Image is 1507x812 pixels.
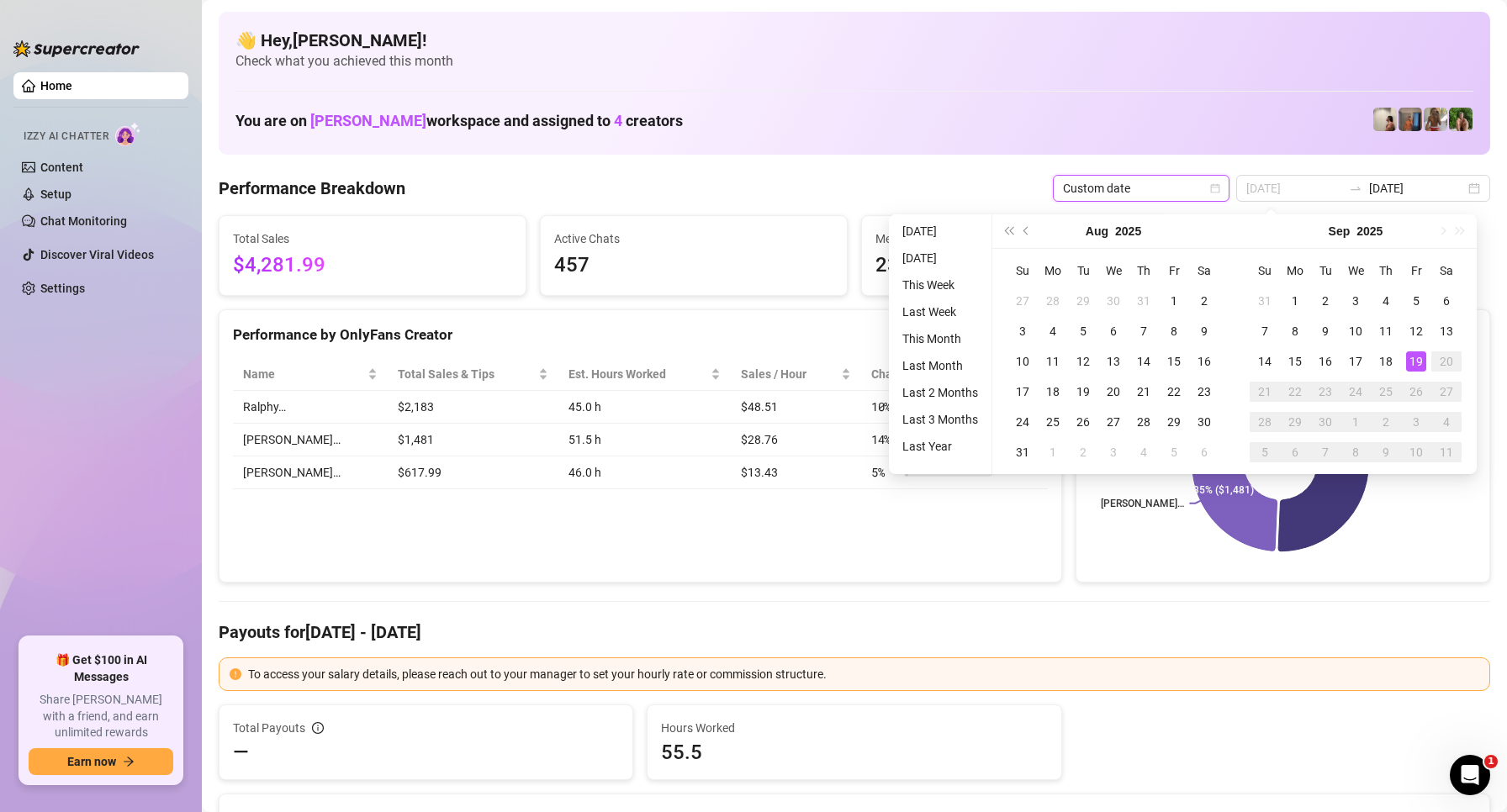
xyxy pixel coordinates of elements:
[40,248,154,261] a: Discover Viral Videos
[1431,377,1462,407] td: 2025-09-27
[1280,286,1310,316] td: 2025-09-01
[24,129,108,145] span: Izzy AI Chatter
[1255,321,1275,341] div: 7
[1376,321,1396,341] div: 11
[1038,407,1068,437] td: 2025-08-25
[1007,316,1038,346] td: 2025-08-03
[741,365,838,383] span: Sales / Hour
[40,79,72,92] a: Home
[13,40,140,57] img: logo-BBDzfeDw.svg
[398,365,535,383] span: Total Sales & Tips
[1043,321,1063,341] div: 4
[896,436,985,456] li: Last Year
[1103,412,1124,432] div: 27
[1164,321,1184,341] div: 8
[1103,291,1124,311] div: 30
[1280,377,1310,407] td: 2025-09-22
[1310,346,1340,377] td: 2025-09-16
[1373,108,1397,131] img: Ralphy
[67,755,116,768] span: Earn now
[554,250,833,282] span: 457
[40,161,83,174] a: Content
[1285,351,1305,372] div: 15
[1159,256,1189,286] th: Fr
[1371,256,1401,286] th: Th
[1255,291,1275,311] div: 31
[1013,321,1033,341] div: 3
[1436,291,1457,311] div: 6
[1356,214,1383,248] button: Choose a year
[871,430,898,449] span: 14 %
[1315,321,1335,341] div: 9
[1340,256,1371,286] th: We
[1406,442,1426,462] div: 10
[1401,256,1431,286] th: Fr
[1068,316,1098,346] td: 2025-08-05
[1194,442,1214,462] div: 6
[1129,316,1159,346] td: 2025-08-07
[1159,346,1189,377] td: 2025-08-15
[1340,407,1371,437] td: 2025-10-01
[1043,442,1063,462] div: 1
[1371,437,1401,467] td: 2025-10-09
[1073,351,1093,372] div: 12
[1376,382,1396,402] div: 25
[1371,346,1401,377] td: 2025-09-18
[1346,291,1366,311] div: 3
[29,692,173,741] span: Share [PERSON_NAME] with a friend, and earn unlimited rewards
[1164,442,1184,462] div: 5
[1401,437,1431,467] td: 2025-10-10
[568,365,707,383] div: Est. Hours Worked
[1280,437,1310,467] td: 2025-10-06
[1068,286,1098,316] td: 2025-07-29
[1068,377,1098,407] td: 2025-08-19
[1371,286,1401,316] td: 2025-09-04
[1329,214,1351,248] button: Choose a month
[1310,316,1340,346] td: 2025-09-09
[1073,382,1093,402] div: 19
[1285,291,1305,311] div: 1
[1129,437,1159,467] td: 2025-09-04
[1189,316,1219,346] td: 2025-08-09
[1340,316,1371,346] td: 2025-09-10
[233,324,1048,346] div: Performance by OnlyFans Creator
[1115,214,1141,248] button: Choose a year
[1103,351,1124,372] div: 13
[1401,286,1431,316] td: 2025-09-05
[1250,316,1280,346] td: 2025-09-07
[1346,382,1366,402] div: 24
[896,302,985,322] li: Last Week
[661,739,1047,766] span: 55.5
[871,463,898,482] span: 5 %
[1376,412,1396,432] div: 2
[1401,407,1431,437] td: 2025-10-03
[1043,382,1063,402] div: 18
[1310,377,1340,407] td: 2025-09-23
[388,358,558,391] th: Total Sales & Tips
[1189,437,1219,467] td: 2025-09-06
[1280,316,1310,346] td: 2025-09-08
[1038,316,1068,346] td: 2025-08-04
[233,250,512,282] span: $4,281.99
[235,52,1473,71] span: Check what you achieved this month
[1250,346,1280,377] td: 2025-09-14
[1349,182,1362,195] span: to
[1194,382,1214,402] div: 23
[1098,377,1129,407] td: 2025-08-20
[1159,437,1189,467] td: 2025-09-05
[1450,755,1490,795] iframe: Intercom live chat
[1310,256,1340,286] th: Tu
[1436,382,1457,402] div: 27
[1315,291,1335,311] div: 2
[1189,407,1219,437] td: 2025-08-30
[1100,498,1184,509] text: [PERSON_NAME]…
[558,456,731,489] td: 46.0 h
[310,112,426,129] span: [PERSON_NAME]
[1346,442,1366,462] div: 8
[731,424,861,456] td: $28.76
[896,329,985,349] li: This Month
[1159,377,1189,407] td: 2025-08-22
[1371,316,1401,346] td: 2025-09-11
[1129,407,1159,437] td: 2025-08-28
[1250,377,1280,407] td: 2025-09-21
